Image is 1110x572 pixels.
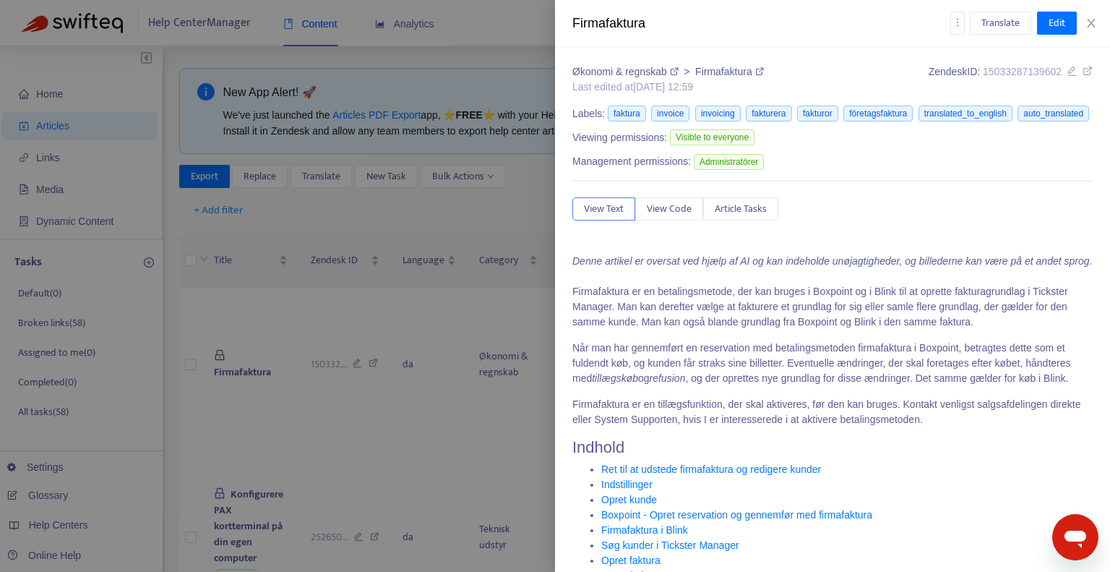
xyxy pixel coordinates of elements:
[572,154,691,169] span: Management permissions:
[695,106,741,121] span: invoicing
[572,397,1093,427] p: Firmafaktura er en tillægsfunktion, der skal aktiveres, før den kan bruges. Kontakt venligst salg...
[1037,12,1077,35] button: Edit
[601,464,821,475] a: Ret til at udstede firmafaktura og redigere kunder
[843,106,913,121] span: företagsfaktura
[635,197,703,221] button: View Code
[572,255,1092,267] i: Denne artikel er oversat ved hjælp af AI og kan indeholde unøjagtigheder, og billederne kan være ...
[651,106,689,121] span: invoice
[601,524,688,536] a: Firmafaktura i Blink
[572,14,950,33] div: Firmafaktura
[572,284,1093,330] p: Firmafaktura er en betalingsmetode, der kan bruges i Boxpoint og i Blink til at oprette fakturagr...
[918,106,1012,121] span: translated_to_english
[601,494,657,505] a: Opret kunde
[650,372,686,384] em: refusion
[695,66,763,77] a: Firmafaktura
[929,64,1093,95] div: Zendesk ID:
[670,129,754,145] span: Visible to everyone
[572,66,681,77] a: Økonomi & regnskab
[601,555,661,566] a: Opret faktura
[950,12,965,35] button: more
[572,197,635,221] button: View Text
[572,80,764,95] div: Last edited at [DATE] 12:59
[1049,15,1065,31] span: Edit
[584,201,624,217] span: View Text
[647,201,692,217] span: View Code
[970,12,1031,35] button: Translate
[572,64,764,80] div: >
[952,17,963,27] span: more
[981,15,1020,31] span: Translate
[797,106,838,121] span: fakturor
[715,201,767,217] span: Article Tasks
[572,341,1093,386] p: Når man har gennemført en reservation med betalingsmetoden firmafaktura i Boxpoint, betragtes det...
[703,197,778,221] button: Article Tasks
[746,106,791,121] span: fakturera
[1052,514,1098,560] iframe: Knap til at åbne messaging-vindue
[601,509,872,521] a: Boxpoint - Opret reservation og gennemfør med firmafaktura
[572,130,667,145] span: Viewing permissions:
[572,438,1093,457] h1: Indhold
[983,66,1062,77] span: 15033287139602
[592,372,638,384] em: tillægskøb
[1081,17,1101,30] button: Close
[1017,106,1089,121] span: auto_translated
[601,539,739,551] a: Søg kunder i Tickster Manager
[608,106,646,121] span: faktura
[1085,17,1097,29] span: close
[572,106,605,121] span: Labels:
[694,154,764,170] span: Administratörer
[601,479,653,490] a: Indstillinger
